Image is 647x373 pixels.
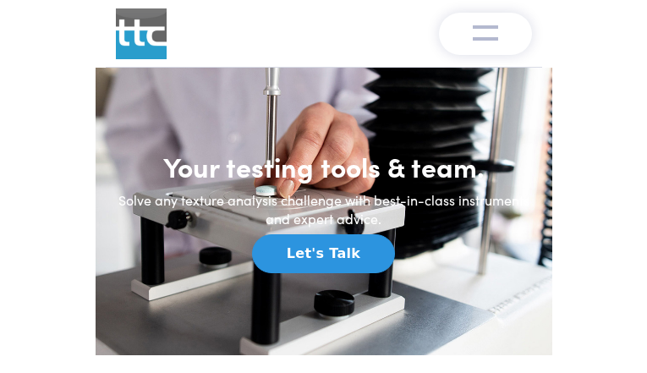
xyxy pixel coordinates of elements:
h6: Solve any texture analysis challenge with best-in-class instruments and expert advice. [116,190,532,228]
button: Let's Talk [252,234,395,273]
button: Toggle navigation [439,13,532,55]
img: menu-v1.0.png [473,21,498,41]
h1: Your testing tools & team. [116,150,532,184]
img: ttc_logo_1x1_v1.0.png [116,8,167,59]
